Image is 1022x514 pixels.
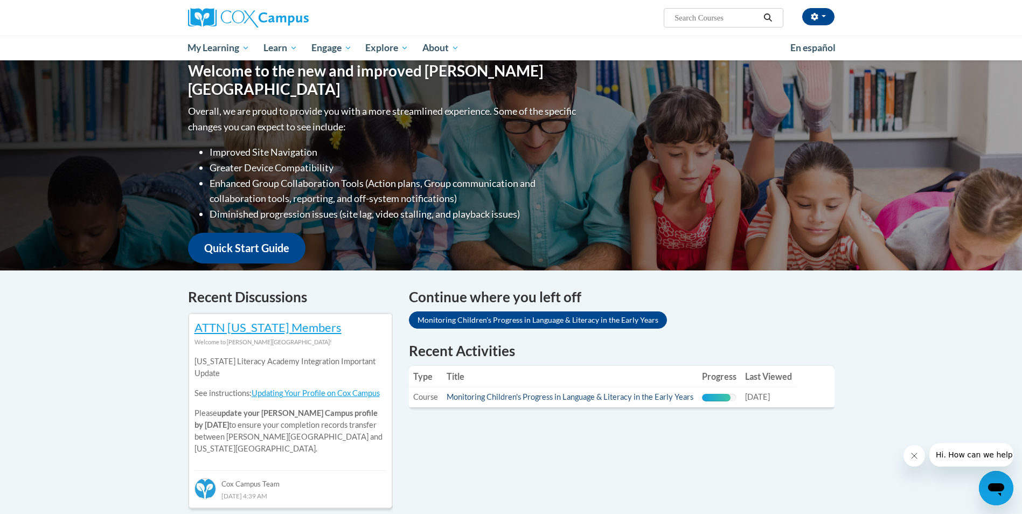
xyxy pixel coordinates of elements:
[929,443,1013,467] iframe: Message from company
[415,36,466,60] a: About
[673,11,760,24] input: Search Courses
[304,36,359,60] a: Engage
[783,37,843,59] a: En español
[358,36,415,60] a: Explore
[903,445,925,467] iframe: Close message
[409,311,667,329] a: Monitoring Children's Progress in Language & Literacy in the Early Years
[256,36,304,60] a: Learn
[263,41,297,54] span: Learn
[745,392,770,401] span: [DATE]
[194,356,386,379] p: [US_STATE] Literacy Academy Integration Important Update
[413,392,438,401] span: Course
[194,387,386,399] p: See instructions:
[188,287,393,308] h4: Recent Discussions
[194,470,386,490] div: Cox Campus Team
[210,144,579,160] li: Improved Site Navigation
[172,36,851,60] div: Main menu
[702,394,731,401] div: Progress, %
[6,8,87,16] span: Hi. How can we help?
[365,41,408,54] span: Explore
[252,388,380,398] a: Updating Your Profile on Cox Campus
[979,471,1013,505] iframe: Button to launch messaging window
[698,366,741,387] th: Progress
[442,366,698,387] th: Title
[210,160,579,176] li: Greater Device Compatibility
[422,41,459,54] span: About
[210,206,579,222] li: Diminished progression issues (site lag, video stalling, and playback issues)
[760,11,776,24] button: Search
[188,103,579,135] p: Overall, we are proud to provide you with a more streamlined experience. Some of the specific cha...
[187,41,249,54] span: My Learning
[210,176,579,207] li: Enhanced Group Collaboration Tools (Action plans, Group communication and collaboration tools, re...
[194,408,378,429] b: update your [PERSON_NAME] Campus profile by [DATE]
[409,341,835,360] h1: Recent Activities
[409,366,442,387] th: Type
[181,36,257,60] a: My Learning
[409,287,835,308] h4: Continue where you left off
[802,8,835,25] button: Account Settings
[194,336,386,348] div: Welcome to [PERSON_NAME][GEOGRAPHIC_DATA]!
[194,490,386,502] div: [DATE] 4:39 AM
[188,8,393,27] a: Cox Campus
[447,392,693,401] a: Monitoring Children's Progress in Language & Literacy in the Early Years
[741,366,796,387] th: Last Viewed
[194,348,386,463] div: Please to ensure your completion records transfer between [PERSON_NAME][GEOGRAPHIC_DATA] and [US_...
[188,233,305,263] a: Quick Start Guide
[311,41,352,54] span: Engage
[188,62,579,98] h1: Welcome to the new and improved [PERSON_NAME][GEOGRAPHIC_DATA]
[790,42,836,53] span: En español
[194,478,216,499] img: Cox Campus Team
[194,320,342,335] a: ATTN [US_STATE] Members
[188,8,309,27] img: Cox Campus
